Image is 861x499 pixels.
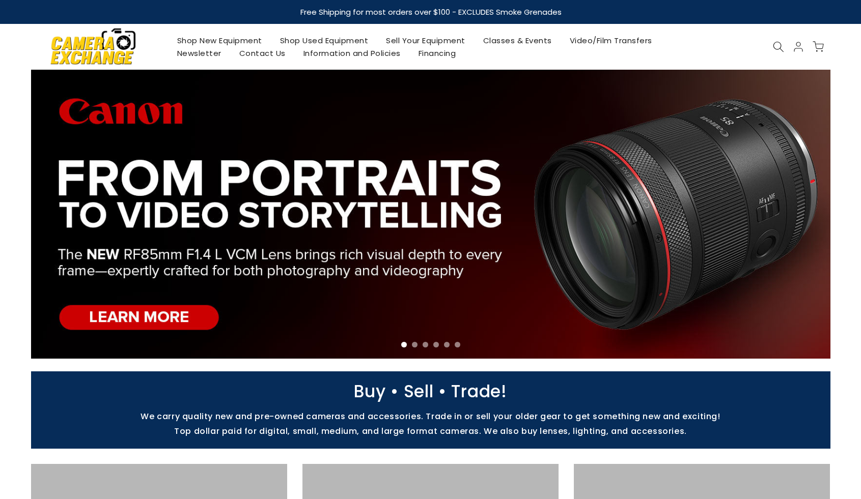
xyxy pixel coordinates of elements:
a: Sell Your Equipment [377,34,475,47]
p: Top dollar paid for digital, small, medium, and large format cameras. We also buy lenses, lightin... [26,426,836,436]
li: Page dot 5 [444,342,450,347]
a: Shop Used Equipment [271,34,377,47]
a: Financing [409,47,465,60]
li: Page dot 6 [455,342,460,347]
li: Page dot 3 [423,342,428,347]
p: Buy • Sell • Trade! [26,387,836,396]
p: We carry quality new and pre-owned cameras and accessories. Trade in or sell your older gear to g... [26,412,836,421]
a: Classes & Events [474,34,561,47]
a: Newsletter [168,47,230,60]
li: Page dot 1 [401,342,407,347]
a: Video/Film Transfers [561,34,661,47]
a: Information and Policies [294,47,409,60]
li: Page dot 4 [433,342,439,347]
a: Shop New Equipment [168,34,271,47]
strong: Free Shipping for most orders over $100 - EXCLUDES Smoke Grenades [300,7,561,17]
a: Contact Us [230,47,294,60]
li: Page dot 2 [412,342,418,347]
